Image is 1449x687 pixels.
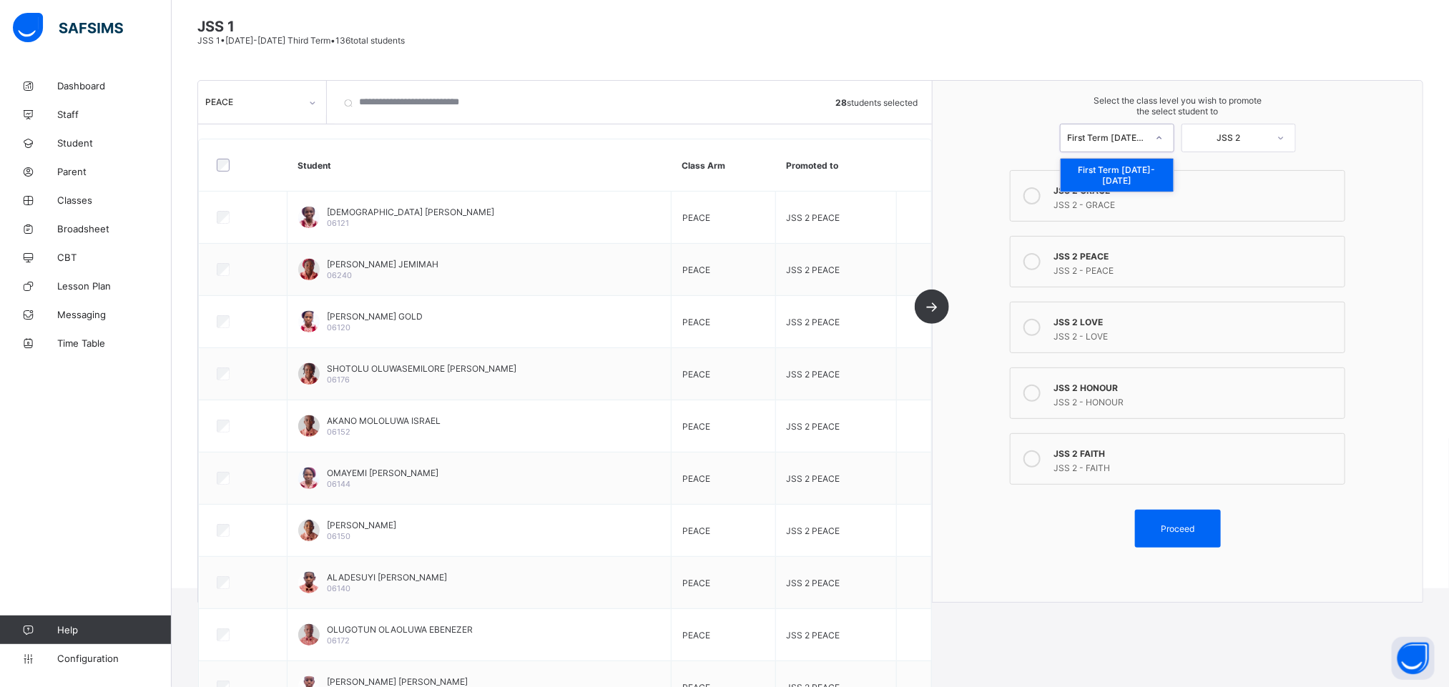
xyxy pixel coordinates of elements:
[1053,327,1337,342] div: JSS 2 - LOVE
[787,212,840,223] span: JSS 2 PEACE
[205,97,300,108] div: PEACE
[57,137,172,149] span: Student
[327,636,350,646] span: 06172
[288,139,672,192] th: Student
[327,270,352,280] span: 06240
[682,473,710,484] span: PEACE
[672,139,775,192] th: Class Arm
[327,624,473,635] span: OLUGOTUN OLAOLUWA EBENEZER
[327,363,516,374] span: SHOTOLU OLUWASEMILORE [PERSON_NAME]
[682,421,710,432] span: PEACE
[787,317,840,327] span: JSS 2 PEACE
[327,322,350,332] span: 06120
[787,525,840,536] span: JSS 2 PEACE
[1189,133,1268,144] div: JSS 2
[835,97,847,108] b: 28
[327,375,350,385] span: 06176
[327,415,441,426] span: AKANO MOLOLUWA ISRAEL
[787,265,840,275] span: JSS 2 PEACE
[787,578,840,588] span: JSS 2 PEACE
[1053,393,1337,407] div: JSS 2 - HONOUR
[1053,247,1337,262] div: JSS 2 PEACE
[682,525,710,536] span: PEACE
[1053,445,1337,459] div: JSS 2 FAITH
[682,369,710,380] span: PEACE
[57,80,172,92] span: Dashboard
[327,479,350,489] span: 06144
[1053,262,1337,276] div: JSS 2 - PEACE
[327,259,438,270] span: [PERSON_NAME] JEMIMAH
[682,578,710,588] span: PEACE
[327,583,350,593] span: 06140
[835,97,918,108] span: students selected
[1053,459,1337,473] div: JSS 2 - FAITH
[327,218,349,228] span: 06121
[682,265,710,275] span: PEACE
[1392,637,1435,680] button: Open asap
[57,653,171,664] span: Configuration
[197,35,405,46] span: JSS 1 • [DATE]-[DATE] Third Term • 136 total students
[775,139,896,192] th: Promoted to
[787,630,840,641] span: JSS 2 PEACE
[1068,133,1146,144] div: First Term [DATE]-[DATE]
[1053,379,1337,393] div: JSS 2 HONOUR
[327,311,423,322] span: [PERSON_NAME] GOLD
[57,194,172,206] span: Classes
[1053,313,1337,327] div: JSS 2 LOVE
[947,95,1408,117] span: Select the class level you wish to promote the select student to
[1161,523,1194,534] span: Proceed
[57,280,172,292] span: Lesson Plan
[13,13,123,43] img: safsims
[327,572,447,583] span: ALADESUYI [PERSON_NAME]
[57,624,171,636] span: Help
[57,337,172,349] span: Time Table
[327,468,438,478] span: OMAYEMI [PERSON_NAME]
[1061,159,1174,192] div: First Term [DATE]-[DATE]
[327,531,350,541] span: 06150
[1053,196,1337,210] div: JSS 2 - GRACE
[327,520,396,530] span: [PERSON_NAME]
[57,109,172,120] span: Staff
[327,427,350,437] span: 06152
[57,252,172,263] span: CBT
[327,207,494,217] span: [DEMOGRAPHIC_DATA] [PERSON_NAME]
[57,223,172,234] span: Broadsheet
[57,166,172,177] span: Parent
[1053,182,1337,196] div: JSS 2 GRACE
[682,630,710,641] span: PEACE
[787,421,840,432] span: JSS 2 PEACE
[787,473,840,484] span: JSS 2 PEACE
[682,317,710,327] span: PEACE
[327,676,468,687] span: [PERSON_NAME] [PERSON_NAME]
[682,212,710,223] span: PEACE
[787,369,840,380] span: JSS 2 PEACE
[197,18,1423,35] span: JSS 1
[57,309,172,320] span: Messaging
